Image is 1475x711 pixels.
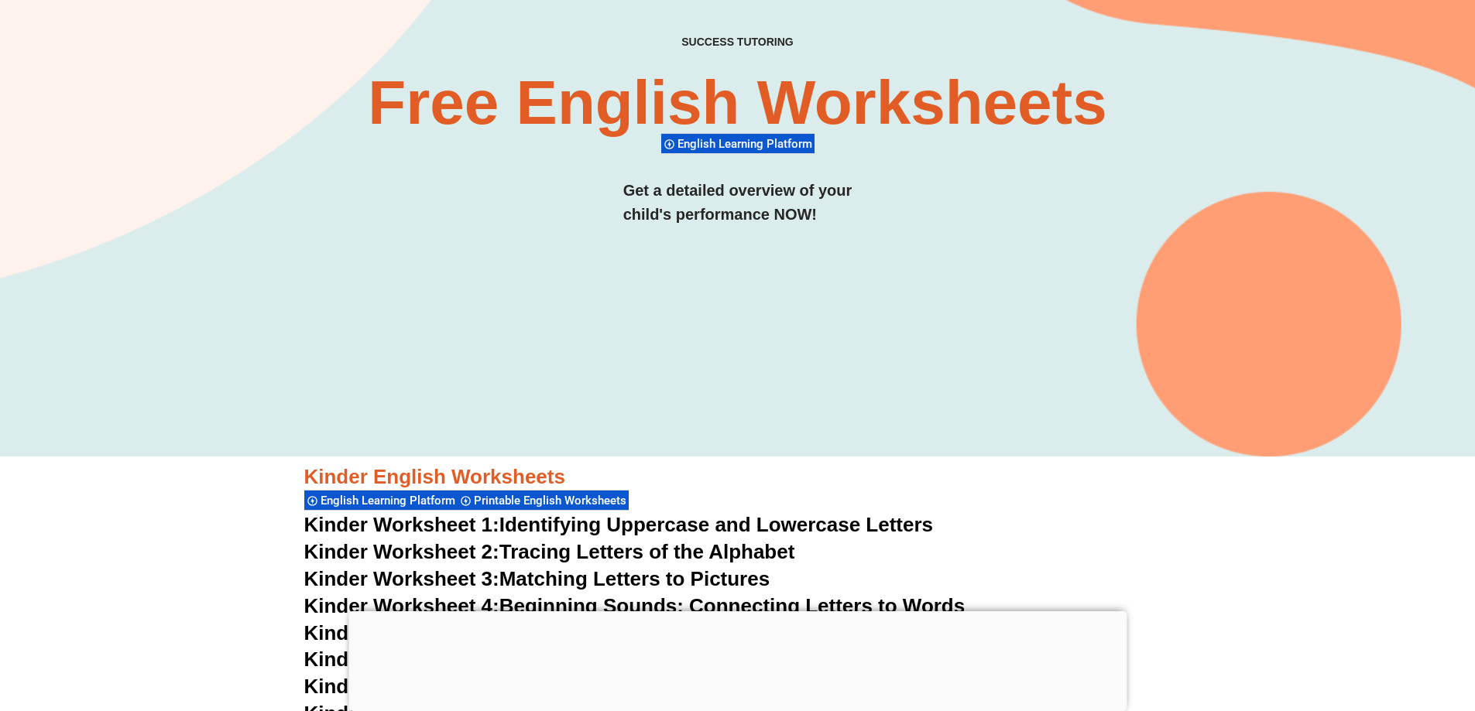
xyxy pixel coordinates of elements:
[304,513,934,536] a: Kinder Worksheet 1:Identifying Uppercase and Lowercase Letters
[304,490,458,511] div: English Learning Platform
[304,621,499,644] span: Kinder Worksheet 5:
[304,513,499,536] span: Kinder Worksheet 1:
[304,540,795,563] a: Kinder Worksheet 2:Tracing Letters of the Alphabet
[304,594,499,617] span: Kinder Worksheet 4:
[304,648,499,671] span: Kinder Worksheet 6:
[304,594,966,617] a: Kinder Worksheet 4:Beginning Sounds: Connecting Letters to Words
[1217,536,1475,711] iframe: Chat Widget
[304,540,499,563] span: Kinder Worksheet 2:
[623,179,852,227] h3: Get a detailed overview of your child's performance NOW!
[304,675,499,698] span: Kinder Worksheet 7:
[348,611,1127,707] iframe: Advertisement
[661,133,815,154] div: English Learning Platform
[304,675,920,698] a: Kinder Worksheet 7:Matching Uppercase and Lowercase Letters
[304,464,1171,491] h3: Kinder English Worksheets
[474,494,631,508] span: Printable English Worksheets
[329,72,1147,134] h2: Free English Worksheets​
[304,648,705,671] a: Kinder Worksheet 6:Alphabet Sequencing
[304,567,499,590] span: Kinder Worksheet 3:
[458,490,629,511] div: Printable English Worksheets
[304,567,770,590] a: Kinder Worksheet 3:Matching Letters to Pictures
[677,137,817,151] span: English Learning Platform
[304,621,653,644] a: Kinder Worksheet 5:Rhyming Words
[554,36,921,49] h4: SUCCESS TUTORING​
[321,494,460,508] span: English Learning Platform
